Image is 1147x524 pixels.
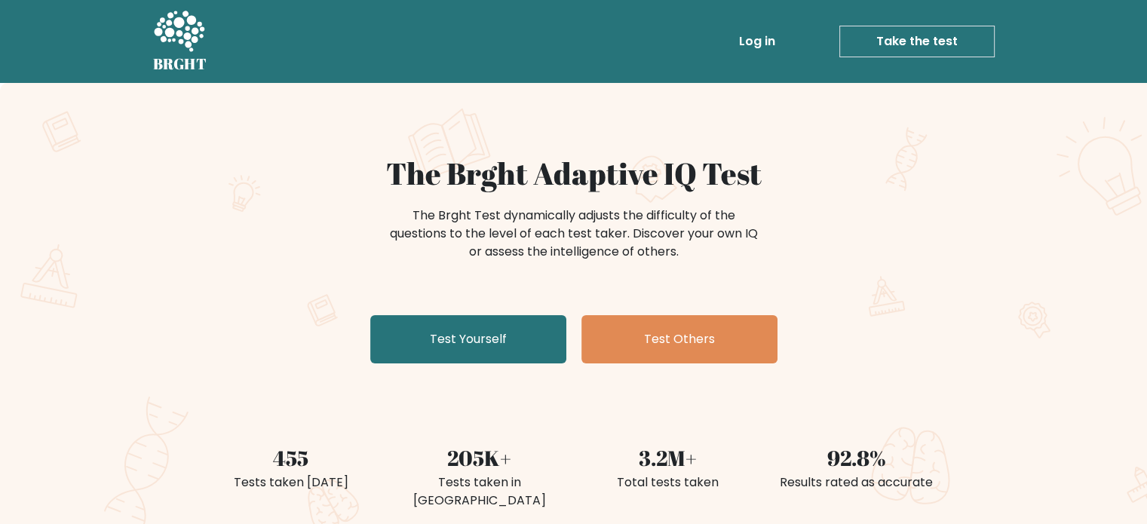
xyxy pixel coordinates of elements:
div: Total tests taken [583,473,753,492]
div: The Brght Test dynamically adjusts the difficulty of the questions to the level of each test take... [385,207,762,261]
a: Take the test [839,26,995,57]
h5: BRGHT [153,55,207,73]
div: Tests taken in [GEOGRAPHIC_DATA] [394,473,565,510]
a: Test Others [581,315,777,363]
div: Results rated as accurate [771,473,942,492]
div: Tests taken [DATE] [206,473,376,492]
div: 92.8% [771,442,942,473]
a: Log in [733,26,781,57]
h1: The Brght Adaptive IQ Test [206,155,942,192]
a: BRGHT [153,6,207,77]
div: 3.2M+ [583,442,753,473]
a: Test Yourself [370,315,566,363]
div: 205K+ [394,442,565,473]
div: 455 [206,442,376,473]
